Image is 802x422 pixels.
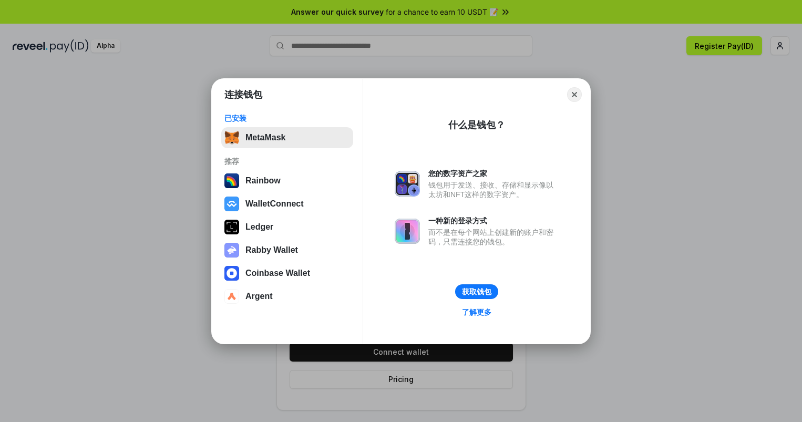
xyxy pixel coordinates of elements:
button: Close [567,87,582,102]
img: svg+xml,%3Csvg%20fill%3D%22none%22%20height%3D%2233%22%20viewBox%3D%220%200%2035%2033%22%20width%... [224,130,239,145]
div: 了解更多 [462,307,491,317]
button: Argent [221,286,353,307]
div: 什么是钱包？ [448,119,505,131]
img: svg+xml,%3Csvg%20xmlns%3D%22http%3A%2F%2Fwww.w3.org%2F2000%2Fsvg%22%20fill%3D%22none%22%20viewBox... [224,243,239,258]
div: WalletConnect [245,199,304,209]
div: Rainbow [245,176,281,186]
img: svg+xml,%3Csvg%20width%3D%2228%22%20height%3D%2228%22%20viewBox%3D%220%200%2028%2028%22%20fill%3D... [224,197,239,211]
div: 已安装 [224,114,350,123]
img: svg+xml,%3Csvg%20xmlns%3D%22http%3A%2F%2Fwww.w3.org%2F2000%2Fsvg%22%20fill%3D%22none%22%20viewBox... [395,219,420,244]
button: MetaMask [221,127,353,148]
div: 获取钱包 [462,287,491,296]
button: Rabby Wallet [221,240,353,261]
button: Coinbase Wallet [221,263,353,284]
button: Ledger [221,217,353,238]
div: Coinbase Wallet [245,269,310,278]
div: Rabby Wallet [245,245,298,255]
button: WalletConnect [221,193,353,214]
img: svg+xml,%3Csvg%20width%3D%2228%22%20height%3D%2228%22%20viewBox%3D%220%200%2028%2028%22%20fill%3D... [224,266,239,281]
a: 了解更多 [456,305,498,319]
button: 获取钱包 [455,284,498,299]
button: Rainbow [221,170,353,191]
img: svg+xml,%3Csvg%20xmlns%3D%22http%3A%2F%2Fwww.w3.org%2F2000%2Fsvg%22%20width%3D%2228%22%20height%3... [224,220,239,234]
img: svg+xml,%3Csvg%20xmlns%3D%22http%3A%2F%2Fwww.w3.org%2F2000%2Fsvg%22%20fill%3D%22none%22%20viewBox... [395,171,420,197]
div: MetaMask [245,133,285,142]
div: Argent [245,292,273,301]
img: svg+xml,%3Csvg%20width%3D%2228%22%20height%3D%2228%22%20viewBox%3D%220%200%2028%2028%22%20fill%3D... [224,289,239,304]
div: 钱包用于发送、接收、存储和显示像以太坊和NFT这样的数字资产。 [428,180,559,199]
div: 而不是在每个网站上创建新的账户和密码，只需连接您的钱包。 [428,228,559,246]
div: Ledger [245,222,273,232]
img: svg+xml,%3Csvg%20width%3D%22120%22%20height%3D%22120%22%20viewBox%3D%220%200%20120%20120%22%20fil... [224,173,239,188]
div: 一种新的登录方式 [428,216,559,225]
div: 您的数字资产之家 [428,169,559,178]
div: 推荐 [224,157,350,166]
h1: 连接钱包 [224,88,262,101]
